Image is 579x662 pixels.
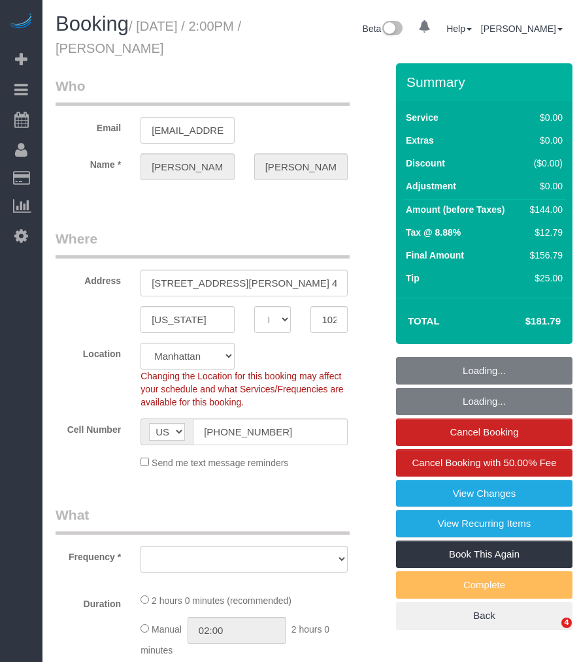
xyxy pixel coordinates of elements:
label: Discount [406,157,445,170]
label: Final Amount [406,249,464,262]
legend: What [56,505,350,535]
a: [PERSON_NAME] [481,24,563,34]
input: First Name [141,153,235,180]
div: $144.00 [525,203,563,216]
label: Cell Number [46,418,131,436]
label: Tax @ 8.88% [406,226,461,239]
legend: Where [56,229,350,259]
label: Address [46,270,131,287]
span: Booking [56,12,129,35]
strong: Total [408,315,440,326]
h3: Summary [406,74,566,89]
img: New interface [381,21,403,38]
input: Zip Code [310,306,348,333]
legend: Who [56,76,350,106]
a: View Recurring Items [396,510,572,537]
span: 2 hours 0 minutes (recommended) [152,595,291,606]
span: 2 hours 0 minutes [141,624,329,655]
a: Back [396,602,572,629]
a: View Changes [396,480,572,507]
a: Cancel Booking with 50.00% Fee [396,449,572,477]
small: / [DATE] / 2:00PM / [PERSON_NAME] [56,19,241,55]
div: ($0.00) [525,157,563,170]
label: Extras [406,134,434,147]
label: Adjustment [406,180,456,193]
input: Cell Number [193,418,348,445]
label: Tip [406,272,420,285]
div: $25.00 [525,272,563,285]
span: Manual [152,624,182,635]
label: Service [406,111,438,124]
input: Last Name [254,153,348,180]
label: Email [46,117,131,134]
label: Location [46,343,131,360]
input: City [141,306,235,333]
span: 4 [561,618,572,628]
label: Duration [46,593,131,610]
span: Cancel Booking with 50.00% Fee [412,457,557,468]
div: $0.00 [525,134,563,147]
a: Beta [363,24,403,34]
img: Automaid Logo [8,13,34,31]
a: Cancel Booking [396,418,572,446]
div: $12.79 [525,226,563,239]
label: Frequency * [46,546,131,563]
div: $0.00 [525,111,563,124]
input: Email [141,117,235,144]
a: Help [446,24,472,34]
label: Amount (before Taxes) [406,203,505,216]
span: Changing the Location for this booking may affect your schedule and what Services/Frequencies are... [141,371,344,407]
a: Book This Again [396,541,572,568]
div: $0.00 [525,180,563,193]
span: Send me text message reminders [152,458,288,468]
iframe: Intercom live chat [535,618,566,649]
label: Name * [46,153,131,171]
h4: $181.79 [486,316,561,327]
div: $156.79 [525,249,563,262]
